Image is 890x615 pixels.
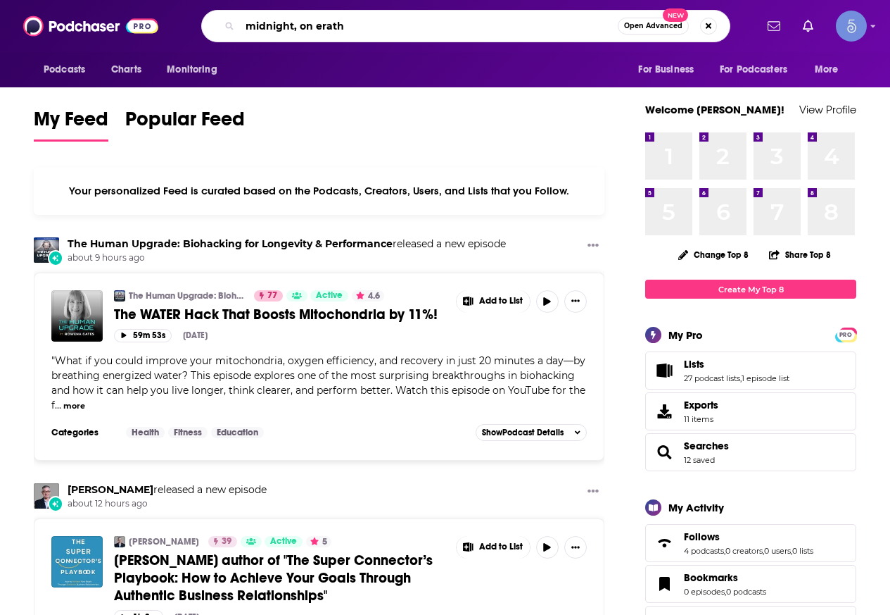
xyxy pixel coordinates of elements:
[129,290,245,302] a: The Human Upgrade: Biohacking for Longevity & Performance
[836,11,867,42] img: User Profile
[68,498,267,510] span: about 12 hours ago
[837,329,854,340] a: PRO
[684,414,718,424] span: 11 items
[684,587,725,597] a: 0 episodes
[68,252,506,264] span: about 9 hours ago
[479,542,523,552] span: Add to List
[222,535,231,549] span: 39
[270,535,297,549] span: Active
[650,402,678,421] span: Exports
[310,290,348,302] a: Active
[114,290,125,302] img: The Human Upgrade: Biohacking for Longevity & Performance
[645,103,784,116] a: Welcome [PERSON_NAME]!
[837,330,854,340] span: PRO
[799,103,856,116] a: View Profile
[650,442,678,462] a: Searches
[125,107,245,139] span: Popular Feed
[638,60,694,80] span: For Business
[63,400,85,412] button: more
[725,546,763,556] a: 0 creators
[805,56,856,83] button: open menu
[618,18,689,35] button: Open AdvancedNew
[645,433,856,471] span: Searches
[68,483,267,497] h3: released a new episode
[645,524,856,562] span: Follows
[129,536,199,547] a: [PERSON_NAME]
[68,237,393,250] a: The Human Upgrade: Biohacking for Longevity & Performance
[797,14,819,38] a: Show notifications dropdown
[582,483,604,501] button: Show More Button
[836,11,867,42] span: Logged in as Spiral5-G1
[240,15,618,37] input: Search podcasts, credits, & more...
[68,483,153,496] a: Marc Kramer
[114,306,438,323] span: The WATER Hack That Boosts Mitochondria by 11%!
[742,373,789,383] a: 1 episode list
[668,328,703,342] div: My Pro
[764,546,791,556] a: 0 users
[114,552,433,604] span: [PERSON_NAME] author of "The Super Connector’s Playbook: How to Achieve Your Goals Through Authen...
[126,427,165,438] a: Health
[740,373,742,383] span: ,
[34,237,59,263] img: The Human Upgrade: Biohacking for Longevity & Performance
[564,290,587,313] button: Show More Button
[51,290,103,342] img: The WATER Hack That Boosts Mitochondria by 11%!
[34,167,604,215] div: Your personalized Feed is curated based on the Podcasts, Creators, Users, and Lists that you Follow.
[111,60,141,80] span: Charts
[645,352,856,390] span: Lists
[663,8,688,22] span: New
[125,107,245,142] a: Popular Feed
[48,496,63,511] div: New Episode
[254,290,283,302] a: 77
[167,60,217,80] span: Monitoring
[352,290,384,302] button: 4.6
[725,587,726,597] span: ,
[684,455,715,465] a: 12 saved
[51,354,585,411] span: What if you could improve your mitochondria, oxygen efficiency, and recovery in just 20 minutes a...
[684,399,718,411] span: Exports
[51,354,585,411] span: "
[564,536,587,559] button: Show More Button
[684,358,789,371] a: Lists
[726,587,766,597] a: 0 podcasts
[684,530,813,543] a: Follows
[684,546,724,556] a: 4 podcasts
[114,536,125,547] img: Marc Kramer
[457,290,530,313] button: Show More Button
[48,250,63,266] div: New Episode
[476,424,587,441] button: ShowPodcast Details
[457,536,530,559] button: Show More Button
[792,546,813,556] a: 0 lists
[645,280,856,299] a: Create My Top 8
[316,289,343,303] span: Active
[157,56,235,83] button: open menu
[51,427,115,438] h3: Categories
[183,330,208,340] div: [DATE]
[51,536,103,588] img: Lirone Gilkman author of "The Super Connector’s Playbook: How to Achieve Your Goals Through Authe...
[34,483,59,509] a: Marc Kramer
[645,565,856,603] span: Bookmarks
[208,536,237,547] a: 39
[55,399,61,411] span: ...
[114,552,446,604] a: [PERSON_NAME] author of "The Super Connector’s Playbook: How to Achieve Your Goals Through Authen...
[34,56,103,83] button: open menu
[267,289,277,303] span: 77
[650,533,678,553] a: Follows
[762,14,786,38] a: Show notifications dropdown
[34,107,108,139] span: My Feed
[650,574,678,594] a: Bookmarks
[265,536,303,547] a: Active
[114,306,446,323] a: The WATER Hack That Boosts Mitochondria by 11%!
[34,107,108,142] a: My Feed
[23,13,158,39] img: Podchaser - Follow, Share and Rate Podcasts
[482,428,564,437] span: Show Podcast Details
[645,392,856,430] a: Exports
[628,56,711,83] button: open menu
[836,11,867,42] button: Show profile menu
[68,237,506,251] h3: released a new episode
[791,546,792,556] span: ,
